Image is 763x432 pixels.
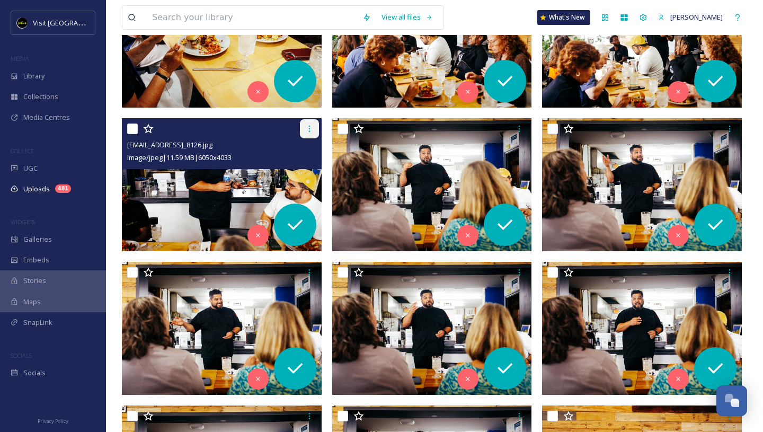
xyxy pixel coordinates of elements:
img: ext_1758240403.030691_klockoco@gmail.com-IMG_8080.jpg [332,262,532,395]
img: ext_1758240415.361961_klockoco@gmail.com-IMG_8083.jpg [122,262,322,395]
span: [EMAIL_ADDRESS]_8126.jpg [127,140,212,149]
span: Socials [23,368,46,378]
span: Privacy Policy [38,418,68,425]
span: Maps [23,297,41,307]
img: ext_1758240418.123476_klockoco@gmail.com-IMG_8086.jpg [332,118,532,252]
span: COLLECT [11,147,33,155]
span: Media Centres [23,112,70,122]
input: Search your library [147,6,357,29]
span: SnapLink [23,318,52,328]
span: Uploads [23,184,50,194]
span: Collections [23,92,58,102]
span: UGC [23,163,38,173]
span: [PERSON_NAME] [670,12,723,22]
span: Library [23,71,45,81]
span: Visit [GEOGRAPHIC_DATA] [33,17,115,28]
a: Privacy Policy [38,414,68,427]
span: WIDGETS [11,218,35,226]
span: SOCIALS [11,351,32,359]
img: ext_1758240421.47385_klockoco@gmail.com-IMG_8126.jpg [122,118,322,252]
a: What's New [537,10,590,25]
img: VISIT%20DETROIT%20LOGO%20-%20BLACK%20BACKGROUND.png [17,17,28,28]
div: 481 [55,184,71,193]
a: View all files [376,7,438,28]
span: Stories [23,276,46,286]
a: [PERSON_NAME] [653,7,728,28]
span: Galleries [23,234,52,244]
span: image/jpeg | 11.59 MB | 6050 x 4033 [127,153,232,162]
img: ext_1758240415.493298_klockoco@gmail.com-IMG_8081.jpg [542,118,742,252]
span: Embeds [23,255,49,265]
img: ext_1758240399.928174_klockoco@gmail.com-IMG_8079.jpg [542,262,742,395]
button: Open Chat [716,385,747,416]
span: MEDIA [11,55,29,63]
